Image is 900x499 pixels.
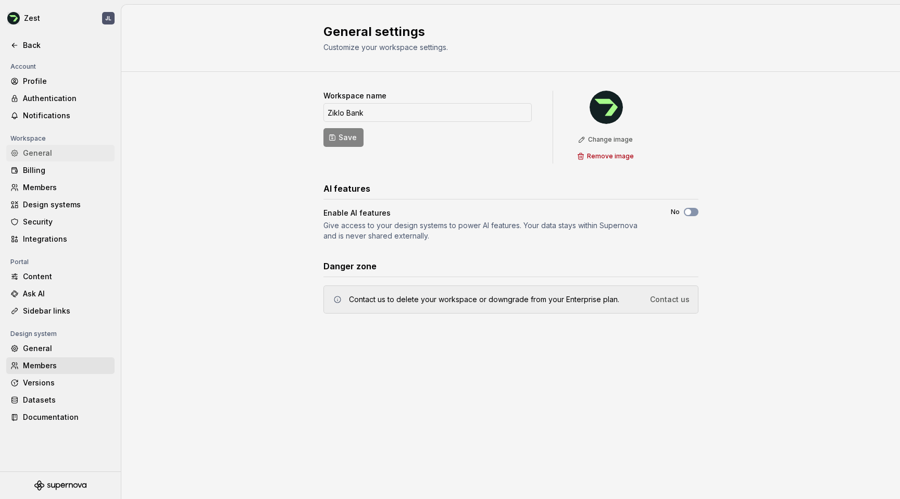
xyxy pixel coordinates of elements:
a: Ask AI [6,285,115,302]
div: Integrations [23,234,110,244]
label: Workspace name [323,91,386,101]
a: Members [6,357,115,374]
div: Give access to your design systems to power AI features. Your data stays within Supernova and is ... [323,220,652,241]
a: Integrations [6,231,115,247]
a: Authentication [6,90,115,107]
div: Notifications [23,110,110,121]
div: General [23,148,110,158]
div: Security [23,217,110,227]
div: Billing [23,165,110,176]
h3: Danger zone [323,260,377,272]
div: Profile [23,76,110,86]
div: Datasets [23,395,110,405]
a: Content [6,268,115,285]
span: Change image [588,135,633,144]
a: Versions [6,375,115,391]
span: Customize your workspace settings. [323,43,448,52]
a: Documentation [6,409,115,426]
div: Portal [6,256,33,268]
div: JL [105,14,111,22]
div: Account [6,60,40,73]
div: Workspace [6,132,50,145]
label: No [671,208,680,216]
div: Enable AI features [323,208,652,218]
div: Members [23,182,110,193]
div: Authentication [23,93,110,104]
div: Ask AI [23,289,110,299]
svg: Supernova Logo [34,480,86,491]
div: Members [23,360,110,371]
a: Members [6,179,115,196]
div: Design system [6,328,61,340]
h2: General settings [323,23,686,40]
button: Change image [575,132,637,147]
span: Remove image [587,152,634,160]
a: General [6,340,115,357]
button: Remove image [574,149,639,164]
a: Sidebar links [6,303,115,319]
a: Design systems [6,196,115,213]
img: 845e64b5-cf6c-40e8-a5f3-aaa2a69d7a99.png [7,12,20,24]
div: Sidebar links [23,306,110,316]
a: Security [6,214,115,230]
a: General [6,145,115,161]
div: Versions [23,378,110,388]
img: 845e64b5-cf6c-40e8-a5f3-aaa2a69d7a99.png [590,91,623,124]
button: ZestJL [2,7,119,30]
a: Contact us [650,294,690,305]
a: Notifications [6,107,115,124]
a: Datasets [6,392,115,408]
div: Content [23,271,110,282]
div: Design systems [23,199,110,210]
div: Contact us to delete your workspace or downgrade from your Enterprise plan. [349,294,619,305]
a: Profile [6,73,115,90]
div: Back [23,40,110,51]
div: General [23,343,110,354]
h3: AI features [323,182,370,195]
div: Documentation [23,412,110,422]
a: Billing [6,162,115,179]
div: Zest [24,13,40,23]
a: Back [6,37,115,54]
